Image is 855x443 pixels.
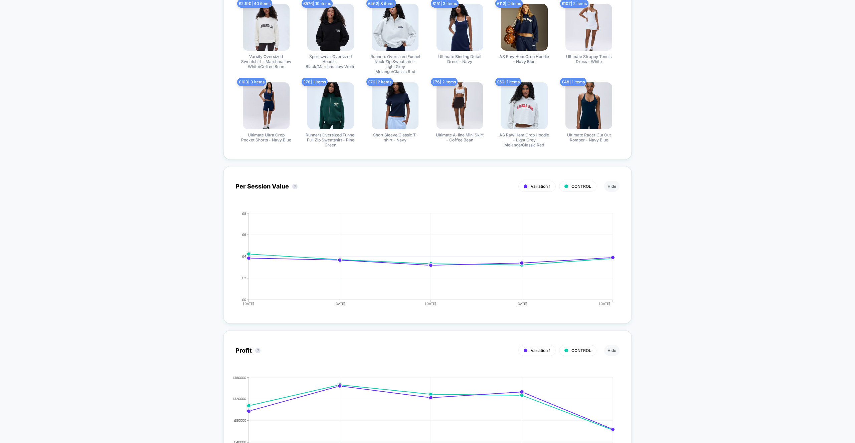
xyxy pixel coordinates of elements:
button: ? [255,348,261,353]
img: Ultimate A-line Mini Skirt - Coffee Bean [437,82,483,129]
span: Ultimate Strappy Tennis Dress - White [564,54,614,64]
span: Variation 1 [531,348,550,353]
span: CONTROL [571,184,591,189]
tspan: £8 [242,211,246,215]
img: Runners Oversized Funnel Full Zip Sweatshirt - Pine Green [307,82,354,129]
tspan: [DATE] [334,302,345,306]
img: AS Raw Hem Crop Hoodie - Light Grey Melange/Classic Red [501,82,548,129]
img: Sportswear Oversized Hoodie - Black/Marshmallow White [307,4,354,51]
span: Sportswear Oversized Hoodie - Black/Marshmallow White [306,54,356,69]
button: ? [292,184,298,189]
tspan: £4 [242,254,246,258]
tspan: [DATE] [243,302,254,306]
tspan: £2 [242,276,246,280]
img: Ultimate Racer Cut Out Romper - Navy Blue [565,82,612,129]
tspan: £80000 [234,418,246,422]
tspan: £120000 [233,397,246,401]
span: £ 48 | 1 items [560,78,586,86]
img: Ultimate Strappy Tennis Dress - White [565,4,612,51]
button: Hide [604,345,620,356]
span: Varsity Oversized Sweatshirt - Marshmallow White/Coffee Bean [241,54,291,69]
span: £ 103 | 3 items [237,78,266,86]
span: £ 76 | 2 items [431,78,458,86]
img: Runners Oversized Funnel Neck Zip Sweatshirt - Light Grey Melange/Classic Red [372,4,418,51]
span: Ultimate Racer Cut Out Romper - Navy Blue [564,132,614,142]
span: Runners Oversized Funnel Neck Zip Sweatshirt - Light Grey Melange/Classic Red [370,54,420,74]
img: Varsity Oversized Sweatshirt - Marshmallow White/Coffee Bean [243,4,290,51]
span: AS Raw Hem Crop Hoodie - Navy Blue [499,54,549,64]
div: PER_SESSION_VALUE [229,211,613,312]
span: Ultimate Ultra Crop Pocket Shorts - Navy Blue [241,132,291,142]
span: Runners Oversized Funnel Full Zip Sweatshirt - Pine Green [306,132,356,147]
tspan: £0 [242,298,246,302]
span: £ 76 | 2 items [366,78,393,86]
tspan: £160000 [233,375,246,379]
tspan: [DATE] [516,302,527,306]
span: Ultimate Binding Detail Dress - Navy [435,54,485,64]
img: Short Sleeve Classic T-shirt - Navy [372,82,418,129]
span: Variation 1 [531,184,550,189]
img: Ultimate Ultra Crop Pocket Shorts - Navy Blue [243,82,290,129]
tspan: [DATE] [600,302,611,306]
tspan: [DATE] [425,302,437,306]
span: CONTROL [571,348,591,353]
span: Ultimate A-line Mini Skirt - Coffee Bean [435,132,485,142]
button: Hide [604,181,620,192]
span: AS Raw Hem Crop Hoodie - Light Grey Melange/Classic Red [499,132,549,147]
tspan: £6 [242,233,246,237]
span: £ 56 | 1 items [495,78,521,86]
img: Ultimate Binding Detail Dress - Navy [437,4,483,51]
img: AS Raw Hem Crop Hoodie - Navy Blue [501,4,548,51]
span: Short Sleeve Classic T-shirt - Navy [370,132,420,142]
span: £ 78 | 1 items [302,78,328,86]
